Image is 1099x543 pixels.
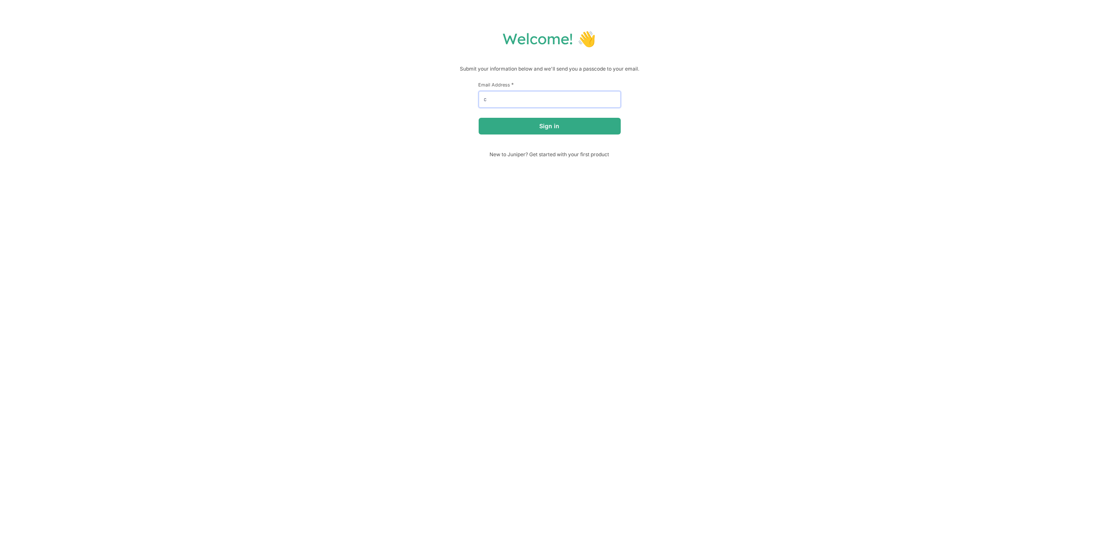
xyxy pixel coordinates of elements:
span: This field is required. [512,81,514,88]
h1: Welcome! 👋 [8,29,1091,48]
button: Sign in [479,118,621,134]
input: email@example.com [479,91,621,108]
span: New to Juniper? Get started with your first product [479,151,621,157]
p: Submit your information below and we'll send you a passcode to your email. [8,65,1091,73]
label: Email Address [479,81,621,88]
